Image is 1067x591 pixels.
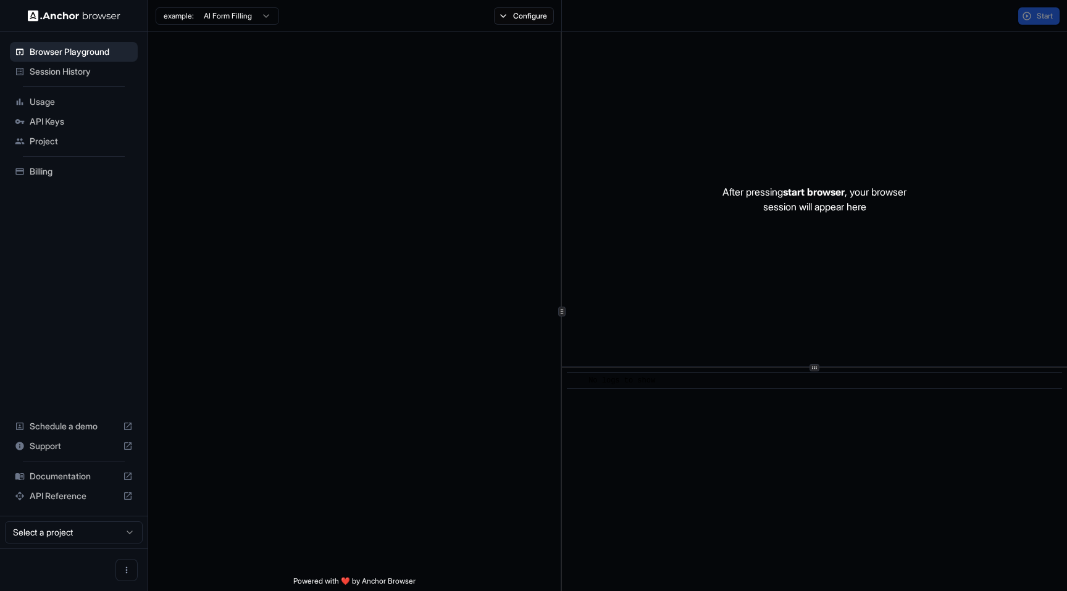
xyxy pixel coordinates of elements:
[30,440,118,452] span: Support
[30,115,133,128] span: API Keys
[293,576,416,591] span: Powered with ❤️ by Anchor Browser
[30,46,133,58] span: Browser Playground
[10,62,138,81] div: Session History
[588,376,655,385] span: No logs to show
[783,186,845,198] span: start browser
[10,486,138,506] div: API Reference
[30,420,118,432] span: Schedule a demo
[30,490,118,502] span: API Reference
[30,470,118,482] span: Documentation
[10,162,138,181] div: Billing
[573,374,579,387] span: ​
[30,135,133,147] span: Project
[30,165,133,178] span: Billing
[722,184,906,214] p: After pressing , your browser session will appear here
[30,96,133,108] span: Usage
[30,65,133,78] span: Session History
[10,92,138,112] div: Usage
[28,10,120,22] img: Anchor Logo
[10,466,138,486] div: Documentation
[494,7,554,25] button: Configure
[115,559,138,581] button: Open menu
[10,416,138,436] div: Schedule a demo
[10,131,138,151] div: Project
[164,11,194,21] span: example:
[10,42,138,62] div: Browser Playground
[10,436,138,456] div: Support
[10,112,138,131] div: API Keys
